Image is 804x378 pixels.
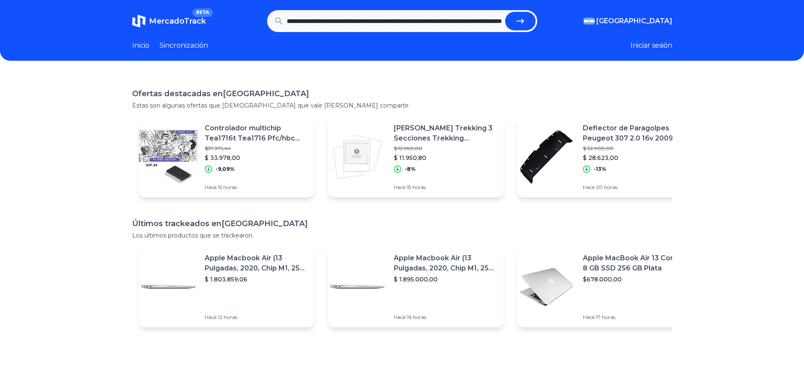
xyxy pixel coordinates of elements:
font: 15 horas [407,184,426,190]
font: $ 28.623,00 [583,154,618,162]
img: Imagen destacada [328,257,387,316]
font: $ 1.895.000,00 [394,275,438,283]
font: [GEOGRAPHIC_DATA] [223,89,309,98]
font: MercadoTrack [149,16,206,26]
font: Estas son algunas ofertas que [DEMOGRAPHIC_DATA] que vale [PERSON_NAME] compartir. [132,102,410,109]
font: Apple MacBook Air 13 Core I5 ​​8 GB SSD 256 GB Plata [583,254,686,272]
a: Sincronización [160,40,208,51]
font: 15 horas [218,184,237,190]
a: Imagen destacadaApple Macbook Air (13 Pulgadas, 2020, Chip M1, 256 Gb De Ssd, 8 Gb De Ram) - Plat... [328,246,504,327]
img: Imagen destacada [517,127,576,186]
font: Sincronización [160,41,208,49]
font: $ 12.990,00 [394,145,422,151]
font: Deflector de Paragolpes Peugeot 307 2.0 16v 2009 2010 2011 2012 [583,124,678,152]
font: 16 horas [407,314,426,320]
font: -8% [405,166,416,172]
img: Imagen destacada [328,127,387,186]
img: Argentina [584,18,595,24]
font: Apple Macbook Air (13 Pulgadas, 2020, Chip M1, 256 Gb De Ssd, 8 Gb De Ram) - Plata [205,254,305,292]
font: Hace [583,184,595,190]
font: Hace [583,314,595,320]
font: Controlador multichip Tea1716t Tea1716 Pfc/hbc Nxp Sop24 [205,124,300,152]
font: Hace [394,184,406,190]
font: $678.000,00 [583,275,622,283]
img: Imagen destacada [139,257,198,316]
a: Imagen destacadaControlador multichip Tea1716t Tea1716 Pfc/hbc Nxp Sop24$37.375,44$ 33.978,00-9,0... [139,116,314,197]
img: Imagen destacada [139,127,198,186]
font: [GEOGRAPHIC_DATA] [596,17,672,25]
a: Inicio [132,40,149,51]
font: $ 32.900,00 [583,145,614,151]
font: Hace [394,314,406,320]
font: -9,09% [216,166,235,172]
font: Ofertas destacadas en [132,89,223,98]
font: -13% [594,166,606,172]
font: 17 horas [596,314,615,320]
a: Imagen destacadaDeflector de Paragolpes Peugeot 307 2.0 16v 2009 2010 2011 2012$ 32.900,00$ 28.62... [517,116,693,197]
font: [GEOGRAPHIC_DATA] [222,219,308,228]
font: Apple Macbook Air (13 Pulgadas, 2020, Chip M1, 256 Gb De Ssd, 8 Gb De Ram) - Plata [394,254,494,292]
img: MercadoTrack [132,14,146,28]
a: Imagen destacada[PERSON_NAME] Trekking 3 Secciones Trekking Montañismo Caminata$ 12.990,00$ 11.95... [328,116,504,197]
font: $ 1.803.859,06 [205,275,247,283]
a: MercadoTrackBETA [132,14,206,28]
font: Inicio [132,41,149,49]
font: $37.375,44 [205,145,231,151]
font: $ 11.950,80 [394,154,426,162]
button: [GEOGRAPHIC_DATA] [584,16,672,26]
font: Los últimos productos que se trackearon. [132,232,254,239]
font: BETA [196,10,209,15]
font: Hace [205,184,217,190]
font: Últimos trackeados en [132,219,222,228]
img: Imagen destacada [517,257,576,316]
font: 12 horas [218,314,237,320]
a: Imagen destacadaApple MacBook Air 13 Core I5 ​​8 GB SSD 256 GB Plata$678.000,00Hace 17 horas [517,246,693,327]
font: $ 33.978,00 [205,154,240,162]
font: Hace [205,314,217,320]
font: 20 horas [596,184,617,190]
font: [PERSON_NAME] Trekking 3 Secciones Trekking Montañismo Caminata [394,124,493,152]
button: Iniciar sesión [631,40,672,51]
a: Imagen destacadaApple Macbook Air (13 Pulgadas, 2020, Chip M1, 256 Gb De Ssd, 8 Gb De Ram) - Plat... [139,246,314,327]
font: Iniciar sesión [631,41,672,49]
